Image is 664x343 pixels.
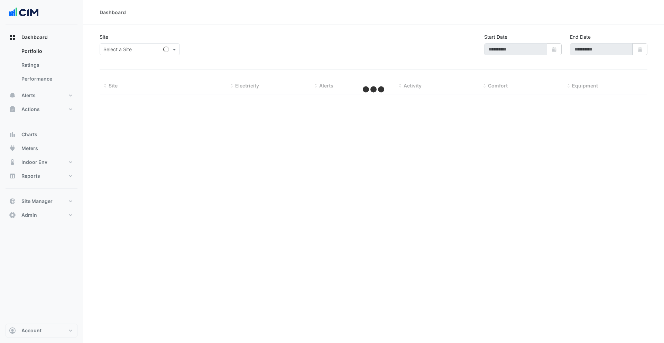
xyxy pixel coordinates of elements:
button: Dashboard [6,30,77,44]
button: Admin [6,208,77,222]
button: Account [6,324,77,337]
app-icon: Admin [9,212,16,219]
app-icon: Indoor Env [9,159,16,166]
span: Meters [21,145,38,152]
a: Portfolio [16,44,77,58]
span: Comfort [488,83,508,89]
app-icon: Reports [9,173,16,179]
button: Reports [6,169,77,183]
app-icon: Alerts [9,92,16,99]
div: Dashboard [6,44,77,89]
span: Charts [21,131,37,138]
span: Equipment [572,83,598,89]
button: Charts [6,128,77,141]
button: Site Manager [6,194,77,208]
label: Start Date [484,33,507,40]
button: Indoor Env [6,155,77,169]
app-icon: Site Manager [9,198,16,205]
span: Actions [21,106,40,113]
label: End Date [570,33,591,40]
button: Actions [6,102,77,116]
img: Company Logo [8,6,39,19]
span: Activity [404,83,422,89]
app-icon: Charts [9,131,16,138]
span: Electricity [235,83,259,89]
span: Site Manager [21,198,53,205]
span: Site [109,83,118,89]
span: Admin [21,212,37,219]
button: Alerts [6,89,77,102]
div: Dashboard [100,9,126,16]
label: Site [100,33,108,40]
span: Alerts [319,83,333,89]
span: Alerts [21,92,36,99]
app-icon: Actions [9,106,16,113]
app-icon: Dashboard [9,34,16,41]
app-icon: Meters [9,145,16,152]
span: Dashboard [21,34,48,41]
a: Performance [16,72,77,86]
span: Account [21,327,41,334]
button: Meters [6,141,77,155]
span: Reports [21,173,40,179]
a: Ratings [16,58,77,72]
span: Indoor Env [21,159,47,166]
